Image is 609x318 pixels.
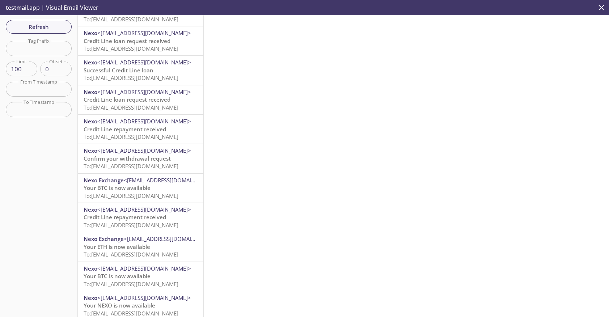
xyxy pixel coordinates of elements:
[78,56,203,85] div: Nexo<[EMAIL_ADDRESS][DOMAIN_NAME]>Successful Credit Line loanTo:[EMAIL_ADDRESS][DOMAIN_NAME]
[84,162,178,170] span: To: [EMAIL_ADDRESS][DOMAIN_NAME]
[84,88,97,96] span: Nexo
[12,22,66,31] span: Refresh
[84,155,171,162] span: Confirm your withdrawal request
[97,265,191,272] span: <[EMAIL_ADDRESS][DOMAIN_NAME]>
[78,115,203,144] div: Nexo<[EMAIL_ADDRESS][DOMAIN_NAME]>Credit Line repayment receivedTo:[EMAIL_ADDRESS][DOMAIN_NAME]
[84,74,178,81] span: To: [EMAIL_ADDRESS][DOMAIN_NAME]
[84,96,170,103] span: Credit Line loan request received
[84,16,178,23] span: To: [EMAIL_ADDRESS][DOMAIN_NAME]
[97,206,191,213] span: <[EMAIL_ADDRESS][DOMAIN_NAME]>
[84,133,178,140] span: To: [EMAIL_ADDRESS][DOMAIN_NAME]
[84,147,97,154] span: Nexo
[84,67,153,74] span: Successful Credit Line loan
[84,221,178,229] span: To: [EMAIL_ADDRESS][DOMAIN_NAME]
[84,37,170,44] span: Credit Line loan request received
[84,310,178,317] span: To: [EMAIL_ADDRESS][DOMAIN_NAME]
[6,20,72,34] button: Refresh
[124,235,217,242] span: <[EMAIL_ADDRESS][DOMAIN_NAME]>
[84,59,97,66] span: Nexo
[78,174,203,203] div: Nexo Exchange<[EMAIL_ADDRESS][DOMAIN_NAME]>Your BTC is now availableTo:[EMAIL_ADDRESS][DOMAIN_NAME]
[78,203,203,232] div: Nexo<[EMAIL_ADDRESS][DOMAIN_NAME]>Credit Line repayment receivedTo:[EMAIL_ADDRESS][DOMAIN_NAME]
[97,118,191,125] span: <[EMAIL_ADDRESS][DOMAIN_NAME]>
[97,59,191,66] span: <[EMAIL_ADDRESS][DOMAIN_NAME]>
[78,262,203,291] div: Nexo<[EMAIL_ADDRESS][DOMAIN_NAME]>Your BTC is now availableTo:[EMAIL_ADDRESS][DOMAIN_NAME]
[97,88,191,96] span: <[EMAIL_ADDRESS][DOMAIN_NAME]>
[84,192,178,199] span: To: [EMAIL_ADDRESS][DOMAIN_NAME]
[78,85,203,114] div: Nexo<[EMAIL_ADDRESS][DOMAIN_NAME]>Credit Line loan request receivedTo:[EMAIL_ADDRESS][DOMAIN_NAME]
[84,206,97,213] span: Nexo
[84,213,166,221] span: Credit Line repayment received
[84,302,155,309] span: Your NEXO is now available
[84,265,97,272] span: Nexo
[84,45,178,52] span: To: [EMAIL_ADDRESS][DOMAIN_NAME]
[6,4,28,12] span: testmail
[84,280,178,288] span: To: [EMAIL_ADDRESS][DOMAIN_NAME]
[84,177,124,184] span: Nexo Exchange
[84,118,97,125] span: Nexo
[97,294,191,301] span: <[EMAIL_ADDRESS][DOMAIN_NAME]>
[84,126,166,133] span: Credit Line repayment received
[97,29,191,37] span: <[EMAIL_ADDRESS][DOMAIN_NAME]>
[84,235,124,242] span: Nexo Exchange
[78,232,203,261] div: Nexo Exchange<[EMAIL_ADDRESS][DOMAIN_NAME]>Your ETH is now availableTo:[EMAIL_ADDRESS][DOMAIN_NAME]
[84,243,150,250] span: Your ETH is now available
[97,147,191,154] span: <[EMAIL_ADDRESS][DOMAIN_NAME]>
[78,144,203,173] div: Nexo<[EMAIL_ADDRESS][DOMAIN_NAME]>Confirm your withdrawal requestTo:[EMAIL_ADDRESS][DOMAIN_NAME]
[84,272,151,280] span: Your BTC is now available
[84,104,178,111] span: To: [EMAIL_ADDRESS][DOMAIN_NAME]
[84,29,97,37] span: Nexo
[124,177,217,184] span: <[EMAIL_ADDRESS][DOMAIN_NAME]>
[84,294,97,301] span: Nexo
[84,251,178,258] span: To: [EMAIL_ADDRESS][DOMAIN_NAME]
[84,184,151,191] span: Your BTC is now available
[78,26,203,55] div: Nexo<[EMAIL_ADDRESS][DOMAIN_NAME]>Credit Line loan request receivedTo:[EMAIL_ADDRESS][DOMAIN_NAME]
